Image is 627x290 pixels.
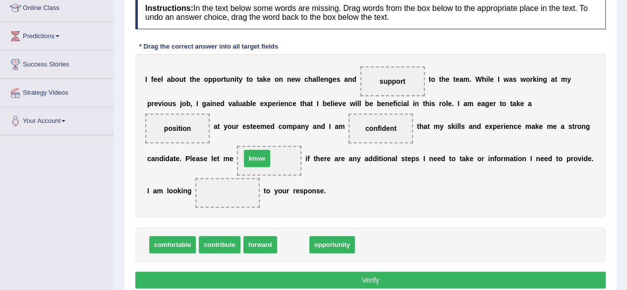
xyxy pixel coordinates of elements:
[489,100,493,108] b: e
[537,75,539,83] b: i
[151,75,154,83] b: f
[525,122,531,130] b: m
[344,75,348,83] b: a
[357,155,361,163] b: y
[179,155,181,163] b: .
[389,100,393,108] b: e
[423,100,425,108] b: t
[168,100,172,108] b: u
[338,100,342,108] b: v
[226,75,230,83] b: u
[192,75,196,83] b: h
[300,100,302,108] b: t
[308,75,313,83] b: h
[276,100,278,108] b: r
[218,122,220,130] b: t
[383,155,388,163] b: o
[164,124,191,132] span: position
[244,150,270,167] span: know
[228,100,232,108] b: v
[210,100,212,108] b: i
[533,75,537,83] b: k
[242,100,246,108] b: a
[301,122,305,130] b: n
[272,100,276,108] b: e
[175,75,179,83] b: o
[320,155,324,163] b: e
[441,75,446,83] b: h
[338,155,341,163] b: r
[242,122,246,130] b: e
[0,107,114,132] a: Your Account
[481,100,485,108] b: a
[442,100,446,108] b: o
[486,75,488,83] b: i
[310,100,313,108] b: t
[317,122,321,130] b: n
[250,100,252,108] b: l
[284,100,288,108] b: n
[170,155,173,163] b: a
[0,79,114,104] a: Strategy Videos
[456,75,459,83] b: e
[555,75,557,83] b: t
[538,75,543,83] b: n
[167,75,171,83] b: a
[220,100,225,108] b: d
[320,75,324,83] b: e
[223,155,229,163] b: m
[513,100,516,108] b: a
[0,22,114,47] a: Predictions
[186,100,191,108] b: b
[246,100,250,108] b: b
[216,100,220,108] b: e
[331,100,333,108] b: l
[561,122,565,130] b: a
[287,75,291,83] b: n
[403,100,407,108] b: a
[327,100,331,108] b: e
[256,122,260,130] b: e
[145,75,147,83] b: I
[250,122,253,130] b: t
[292,100,296,108] b: e
[359,100,361,108] b: l
[154,100,158,108] b: e
[295,75,300,83] b: w
[568,122,572,130] b: s
[381,155,383,163] b: i
[516,100,520,108] b: k
[236,100,238,108] b: l
[472,122,477,130] b: n
[553,122,557,130] b: e
[490,75,494,83] b: e
[202,100,206,108] b: g
[307,100,311,108] b: a
[335,100,339,108] b: e
[567,75,571,83] b: y
[528,100,532,108] b: a
[543,75,547,83] b: g
[260,100,264,108] b: e
[574,122,577,130] b: r
[485,100,489,108] b: g
[348,155,352,163] b: a
[147,100,152,108] b: p
[581,122,586,130] b: n
[171,75,175,83] b: b
[305,122,309,130] b: y
[206,100,210,108] b: a
[365,100,369,108] b: b
[350,100,355,108] b: w
[469,75,471,83] b: .
[431,75,435,83] b: o
[158,100,162,108] b: v
[190,75,192,83] b: t
[509,122,513,130] b: n
[267,122,271,130] b: e
[506,122,510,130] b: e
[459,75,463,83] b: a
[451,122,455,130] b: k
[463,75,469,83] b: m
[342,100,346,108] b: e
